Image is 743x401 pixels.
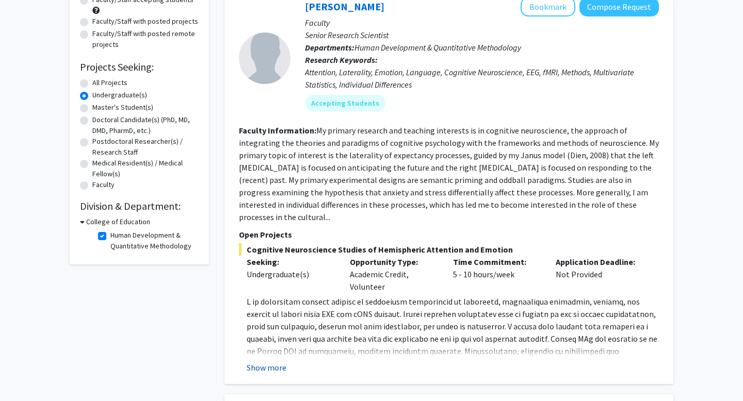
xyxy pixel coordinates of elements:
[92,114,199,136] label: Doctoral Candidate(s) (PhD, MD, DMD, PharmD, etc.)
[305,42,354,53] b: Departments:
[247,256,334,268] p: Seeking:
[92,179,115,190] label: Faculty
[305,55,378,65] b: Research Keywords:
[556,256,643,268] p: Application Deadline:
[110,230,196,252] label: Human Development & Quantitative Methodology
[92,16,198,27] label: Faculty/Staff with posted projects
[239,243,659,256] span: Cognitive Neuroscience Studies of Hemispheric Attention and Emotion
[239,228,659,241] p: Open Projects
[92,158,199,179] label: Medical Resident(s) / Medical Fellow(s)
[86,216,150,227] h3: College of Education
[92,102,153,113] label: Master's Student(s)
[548,256,651,293] div: Not Provided
[92,28,199,50] label: Faculty/Staff with posted remote projects
[8,355,44,393] iframe: Chat
[247,268,334,280] div: Undergraduate(s)
[92,136,199,158] label: Postdoctoral Researcher(s) / Research Staff
[305,16,659,29] p: Faculty
[239,125,659,222] fg-read-more: My primary research and teaching interests is in cognitive neuroscience, the approach of integrat...
[247,361,286,374] button: Show more
[445,256,548,293] div: 5 - 10 hours/week
[354,42,521,53] span: Human Development & Quantitative Methodology
[305,66,659,91] div: Attention, Laterality, Emotion, Language, Cognitive Neuroscience, EEG, fMRI, Methods, Multivariat...
[80,61,199,73] h2: Projects Seeking:
[305,95,385,111] mat-chip: Accepting Students
[239,125,316,136] b: Faculty Information:
[350,256,438,268] p: Opportunity Type:
[305,29,659,41] p: Senior Research Scientist
[80,200,199,212] h2: Division & Department:
[92,90,147,101] label: Undergraduate(s)
[453,256,541,268] p: Time Commitment:
[92,77,127,88] label: All Projects
[342,256,445,293] div: Academic Credit, Volunteer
